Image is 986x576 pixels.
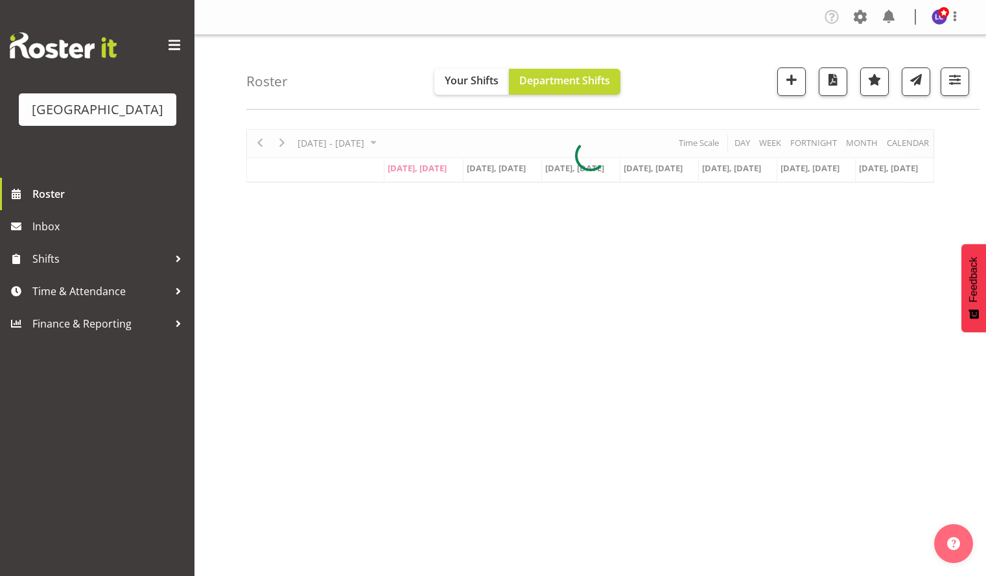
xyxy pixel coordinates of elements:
button: Filter Shifts [941,67,969,96]
button: Highlight an important date within the roster. [860,67,889,96]
span: Roster [32,184,188,204]
button: Add a new shift [777,67,806,96]
img: Rosterit website logo [10,32,117,58]
span: Inbox [32,217,188,236]
img: laurie-cook11580.jpg [932,9,947,25]
span: Feedback [968,257,980,302]
h4: Roster [246,74,288,89]
button: Department Shifts [509,69,620,95]
span: Your Shifts [445,73,499,88]
img: help-xxl-2.png [947,537,960,550]
span: Finance & Reporting [32,314,169,333]
span: Department Shifts [519,73,610,88]
button: Your Shifts [434,69,509,95]
span: Time & Attendance [32,282,169,301]
button: Download a PDF of the roster according to the set date range. [819,67,847,96]
span: Shifts [32,249,169,269]
button: Send a list of all shifts for the selected filtered period to all rostered employees. [902,67,930,96]
div: [GEOGRAPHIC_DATA] [32,100,163,119]
button: Feedback - Show survey [961,244,986,332]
